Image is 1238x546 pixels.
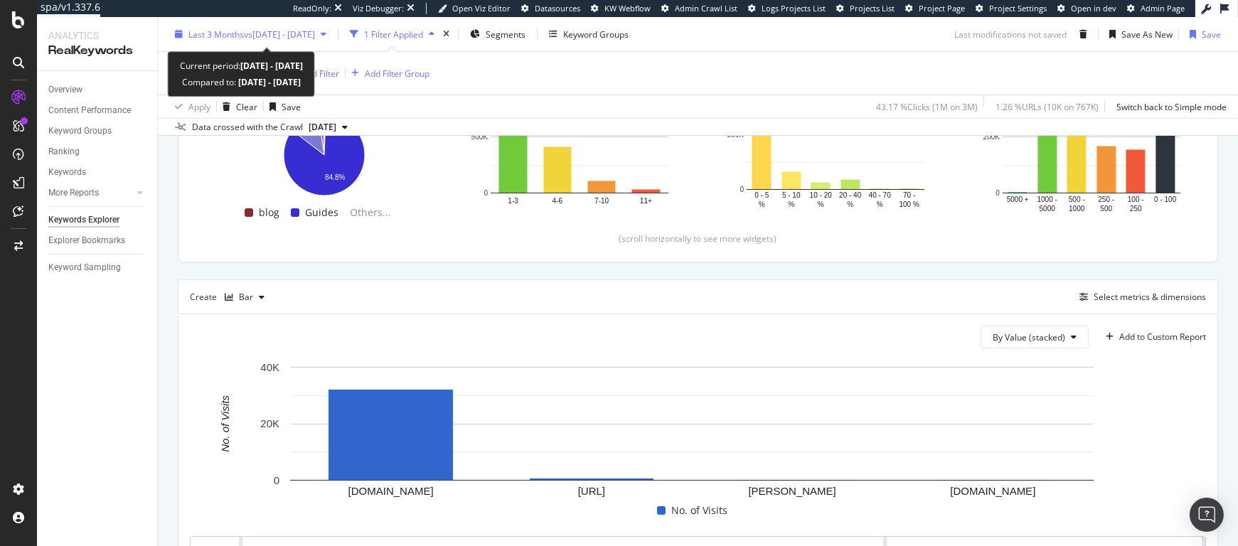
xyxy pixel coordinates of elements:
a: Keyword Sampling [48,260,147,275]
div: Add Filter [302,67,339,79]
div: Add to Custom Report [1119,333,1206,341]
div: Analytics [48,28,146,43]
button: Clear [217,95,257,118]
b: [DATE] - [DATE] [240,60,303,72]
text: 4-6 [553,197,563,205]
span: Open Viz Editor [452,3,511,14]
div: Compared to: [182,74,301,90]
text: No. of Visits [219,395,231,452]
button: [DATE] [303,119,353,136]
svg: A chart. [981,73,1202,215]
text: 1000 - [1037,196,1057,203]
div: Keywords [48,165,86,180]
span: Others... [344,204,397,221]
div: Switch back to Simple mode [1116,100,1227,112]
svg: A chart. [469,73,690,215]
a: Keywords [48,165,147,180]
div: 43.17 % Clicks ( 1M on 3M ) [876,100,978,112]
button: Bar [219,286,270,309]
text: 250 [1130,205,1142,213]
span: Logs Projects List [762,3,826,14]
text: 5000 [1040,205,1056,213]
button: Add to Custom Report [1100,326,1206,348]
button: Select metrics & dimensions [1074,289,1206,306]
span: Open in dev [1071,3,1116,14]
text: % [847,200,853,208]
span: vs [DATE] - [DATE] [244,28,315,40]
text: 1000 [1069,205,1085,213]
text: 500 - [1069,196,1085,203]
span: Segments [486,28,525,40]
a: Admin Page [1127,3,1185,14]
text: [DOMAIN_NAME] [348,486,434,498]
div: Content Performance [48,103,131,118]
text: [URL] [578,486,605,498]
div: A chart. [190,360,1194,502]
text: 100 % [900,200,919,208]
button: Save As New [1104,23,1173,45]
button: By Value (stacked) [981,326,1089,348]
div: 1.26 % URLs ( 10K on 767K ) [996,100,1099,112]
button: 1 Filter Applied [344,23,440,45]
svg: A chart. [213,107,434,198]
text: 0 [996,189,1000,197]
button: Keyword Groups [543,23,634,45]
svg: A chart. [725,73,946,210]
span: blog [259,204,279,221]
text: 7-10 [594,197,609,205]
text: 100 - [1128,196,1144,203]
text: 0 [484,189,488,197]
button: Save [1184,23,1221,45]
a: Project Page [905,3,965,14]
div: Open Intercom Messenger [1190,498,1224,532]
text: % [818,200,824,208]
text: 1-3 [508,197,518,205]
div: RealKeywords [48,43,146,59]
button: Apply [169,95,210,118]
text: 84.8% [325,173,345,181]
button: Switch back to Simple mode [1111,95,1227,118]
div: Keywords Explorer [48,213,119,227]
text: 10 - 20 [810,191,833,199]
a: Datasources [521,3,580,14]
div: Keyword Sampling [48,260,121,275]
text: 20K [260,418,279,430]
text: 0 - 5 [754,191,769,199]
div: Apply [188,100,210,112]
text: 200K [983,133,1000,141]
a: Keyword Groups [48,124,147,139]
text: 5 - 10 [782,191,801,199]
div: Bar [239,293,253,301]
div: Select metrics & dimensions [1094,291,1206,303]
a: Project Settings [976,3,1047,14]
span: Admin Crawl List [675,3,737,14]
span: By Value (stacked) [993,331,1065,343]
a: Keywords Explorer [48,213,147,227]
div: Explorer Bookmarks [48,233,125,248]
text: 500K [471,133,489,141]
span: Projects List [850,3,895,14]
span: Admin Page [1141,3,1185,14]
div: (scroll horizontally to see more widgets) [196,232,1200,245]
a: More Reports [48,186,133,200]
span: Project Settings [989,3,1047,14]
text: 0 [740,186,744,193]
button: Add Filter Group [346,65,429,82]
a: Content Performance [48,103,147,118]
a: Open Viz Editor [438,3,511,14]
div: Overview [48,82,82,97]
a: Open in dev [1057,3,1116,14]
div: Save As New [1121,28,1173,40]
a: Overview [48,82,147,97]
span: Last 3 Months [188,28,244,40]
button: Segments [464,23,531,45]
div: Data crossed with the Crawl [192,121,303,134]
a: Explorer Bookmarks [48,233,147,248]
span: Datasources [535,3,580,14]
text: 250 - [1098,196,1114,203]
div: ReadOnly: [293,3,331,14]
a: Admin Crawl List [661,3,737,14]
